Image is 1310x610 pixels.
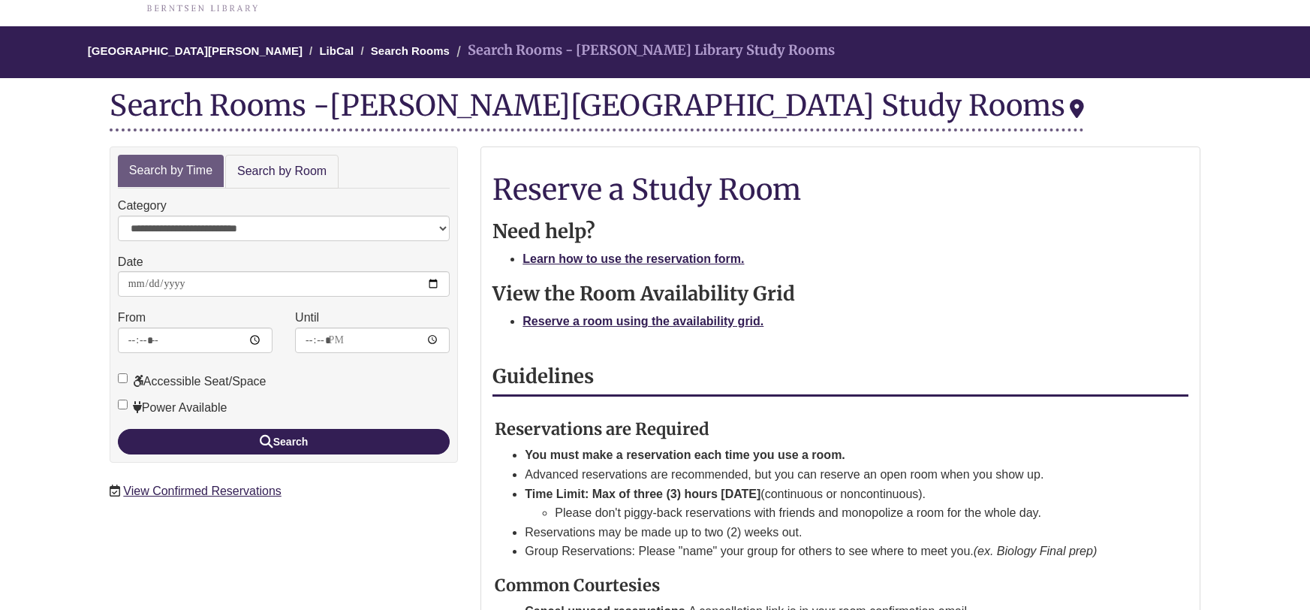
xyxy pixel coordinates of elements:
[118,308,146,328] label: From
[110,26,1200,78] nav: Breadcrumb
[118,429,450,454] button: Search
[123,485,281,497] a: View Confirmed Reservations
[330,87,1084,123] div: [PERSON_NAME][GEOGRAPHIC_DATA] Study Rooms
[555,503,1152,523] li: Please don't piggy-back reservations with friends and monopolize a room for the whole day.
[492,364,594,388] strong: Guidelines
[525,448,845,461] strong: You must make a reservation each time you use a room.
[118,155,224,187] a: Search by Time
[522,315,763,328] a: Reserve a room using the availability grid.
[522,252,744,265] a: Learn how to use the reservation form.
[525,465,1152,485] li: Advanced reservations are recommended, but you can reserve an open room when you show up.
[492,282,795,306] strong: View the Room Availability Grid
[453,40,835,62] li: Search Rooms - [PERSON_NAME] Library Study Rooms
[495,575,660,596] strong: Common Courtesies
[88,44,303,57] a: [GEOGRAPHIC_DATA][PERSON_NAME]
[525,488,760,500] strong: Time Limit: Max of three (3) hours [DATE]
[319,44,354,57] a: LibCal
[118,398,227,418] label: Power Available
[118,372,267,391] label: Accessible Seat/Space
[495,418,709,439] strong: Reservations are Required
[118,373,128,383] input: Accessible Seat/Space
[118,196,167,216] label: Category
[525,485,1152,523] li: (continuous or noncontinuous).
[295,308,319,328] label: Until
[492,219,595,243] strong: Need help?
[118,252,143,272] label: Date
[492,174,1188,205] h1: Reserve a Study Room
[974,545,1098,557] em: (ex. Biology Final prep)
[118,400,128,409] input: Power Available
[110,89,1084,131] div: Search Rooms -
[371,44,450,57] a: Search Rooms
[525,523,1152,542] li: Reservations may be made up to two (2) weeks out.
[225,155,339,189] a: Search by Room
[525,542,1152,561] li: Group Reservations: Please "name" your group for others to see where to meet you.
